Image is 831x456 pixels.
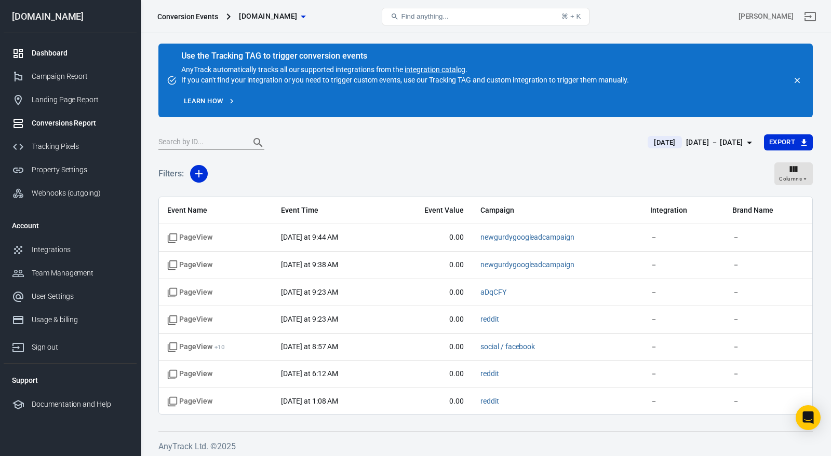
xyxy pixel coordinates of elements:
[480,369,499,378] a: reddit
[181,51,629,61] div: Use the Tracking TAG to trigger conversion events
[4,308,137,331] a: Usage & billing
[235,7,310,26] button: [DOMAIN_NAME]
[774,162,813,185] button: Columns
[32,244,128,255] div: Integrations
[480,397,499,405] a: reddit
[395,232,464,243] span: 0.00
[4,88,137,112] a: Landing Page Report
[158,157,184,190] h5: Filters:
[157,11,218,22] div: Conversion Events
[732,369,804,379] span: －
[4,238,137,261] a: Integrations
[181,93,238,109] a: Learn how
[4,182,137,205] a: Webhooks (outgoing)
[395,314,464,325] span: 0.00
[32,291,128,302] div: User Settings
[32,314,128,325] div: Usage & billing
[4,261,137,285] a: Team Management
[480,342,535,352] span: social / facebook
[395,396,464,407] span: 0.00
[167,260,212,270] span: Standard event name
[732,287,804,298] span: －
[32,164,128,175] div: Property Settings
[480,314,499,325] span: reddit
[779,174,802,184] span: Columns
[32,141,128,152] div: Tracking Pixels
[4,42,137,65] a: Dashboard
[239,10,297,23] span: sansarsolutions.ca
[764,134,813,150] button: Export
[480,232,574,243] span: newgurdygoogleadcampaign
[181,52,629,85] div: AnyTrack automatically tracks all our supported integrations from the . If you can't find your in...
[739,11,794,22] div: Account id: zL4j7kky
[480,287,506,298] span: aDqCFY
[281,342,338,351] time: 2025-09-15T08:57:44-07:00
[480,233,574,241] a: newgurdygoogleadcampaign
[281,397,338,405] time: 2025-09-15T01:08:35-07:00
[32,118,128,129] div: Conversions Report
[4,12,137,21] div: [DOMAIN_NAME]
[732,342,804,352] span: －
[167,232,212,243] span: Standard event name
[650,369,716,379] span: －
[167,205,264,216] span: Event Name
[732,260,804,270] span: －
[32,94,128,105] div: Landing Page Report
[4,158,137,182] a: Property Settings
[395,205,464,216] span: Event Value
[650,232,716,243] span: －
[395,369,464,379] span: 0.00
[732,396,804,407] span: －
[4,368,137,393] li: Support
[480,260,574,269] a: newgurdygoogleadcampaign
[650,314,716,325] span: －
[281,369,338,378] time: 2025-09-15T06:12:11-07:00
[32,71,128,82] div: Campaign Report
[790,73,805,88] button: close
[4,213,137,238] li: Account
[480,342,535,351] a: social / facebook
[480,396,499,407] span: reddit
[480,369,499,379] span: reddit
[158,136,242,149] input: Search by ID...
[281,315,338,323] time: 2025-09-15T09:23:03-07:00
[382,8,589,25] button: Find anything...⌘ + K
[159,197,812,414] div: scrollable content
[4,285,137,308] a: User Settings
[561,12,581,20] div: ⌘ + K
[167,369,212,379] span: Standard event name
[480,205,626,216] span: Campaign
[650,137,679,148] span: [DATE]
[732,205,804,216] span: Brand Name
[167,396,212,407] span: Standard event name
[650,260,716,270] span: －
[32,399,128,410] div: Documentation and Help
[395,287,464,298] span: 0.00
[732,232,804,243] span: －
[796,405,821,430] div: Open Intercom Messenger
[281,260,338,269] time: 2025-09-15T09:38:26-07:00
[246,130,271,155] button: Search
[395,342,464,352] span: 0.00
[32,268,128,279] div: Team Management
[798,4,823,29] a: Sign out
[4,65,137,88] a: Campaign Report
[215,343,225,351] sup: + 10
[158,440,813,453] h6: AnyTrack Ltd. © 2025
[480,315,499,323] a: reddit
[480,260,574,270] span: newgurdygoogleadcampaign
[405,65,465,74] a: integration catalog
[650,287,716,298] span: －
[395,260,464,270] span: 0.00
[32,342,128,353] div: Sign out
[732,314,804,325] span: －
[4,135,137,158] a: Tracking Pixels
[167,342,225,352] span: PageView
[650,396,716,407] span: －
[686,136,743,149] div: [DATE] － [DATE]
[401,12,448,20] span: Find anything...
[639,134,763,151] button: [DATE][DATE] － [DATE]
[281,205,378,216] span: Event Time
[480,288,506,296] a: aDqCFY
[167,287,212,298] span: Standard event name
